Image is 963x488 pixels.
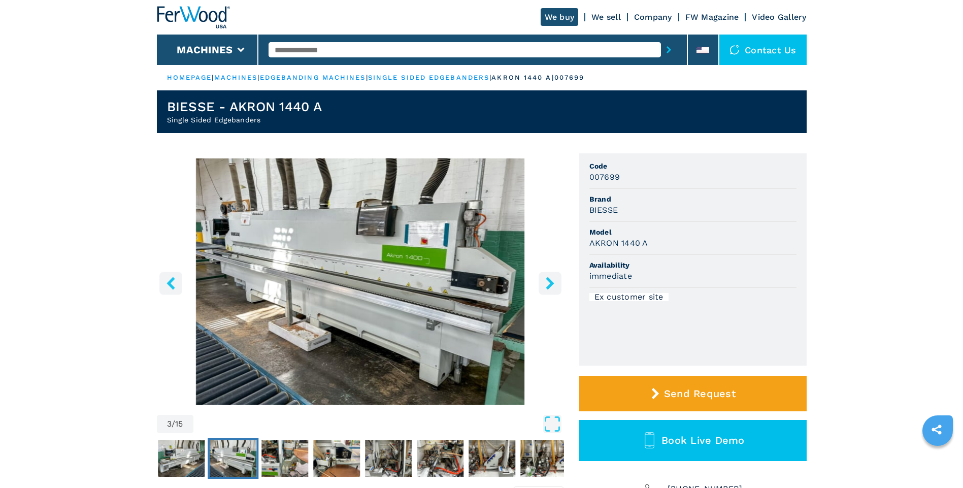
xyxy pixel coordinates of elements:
[104,438,511,479] nav: Thumbnail Navigation
[664,387,736,400] span: Send Request
[589,161,796,171] span: Code
[589,204,618,216] h3: BIESSE
[685,12,739,22] a: FW Magazine
[208,438,258,479] button: Go to Slide 3
[467,438,517,479] button: Go to Slide 8
[589,194,796,204] span: Brand
[579,376,807,411] button: Send Request
[363,438,414,479] button: Go to Slide 6
[167,74,212,81] a: HOMEPAGE
[634,12,672,22] a: Company
[366,74,368,81] span: |
[157,158,564,405] img: Single Sided Edgebanders BIESSE AKRON 1440 A
[541,8,579,26] a: We buy
[157,158,564,405] div: Go to Slide 3
[661,38,677,61] button: submit-button
[167,420,172,428] span: 3
[196,415,561,433] button: Open Fullscreen
[260,74,366,81] a: edgebanding machines
[365,440,412,477] img: da8b6762e1f115821b96c6bb80f0ad54
[172,420,175,428] span: /
[589,293,669,301] div: Ex customer site
[167,99,322,115] h1: BIESSE - AKRON 1440 A
[518,438,569,479] button: Go to Slide 9
[177,44,233,56] button: Machines
[924,417,949,442] a: sharethis
[415,438,466,479] button: Go to Slide 7
[313,440,360,477] img: f929c85a1a2982dcf2b0e8bcd95d04df
[175,420,183,428] span: 15
[214,74,258,81] a: machines
[579,420,807,461] button: Book Live Demo
[159,272,182,295] button: left-button
[368,74,489,81] a: single sided edgebanders
[167,115,322,125] h2: Single Sided Edgebanders
[729,45,740,55] img: Contact us
[661,434,745,446] span: Book Live Demo
[417,440,463,477] img: 1d25a8c72f62196919685815f09971d1
[539,272,561,295] button: right-button
[261,440,308,477] img: f06feb7d3e370e30f052bd6cc939efd0
[158,440,205,477] img: 2379f573448bd6db28ee0ebc06b51d39
[489,74,491,81] span: |
[210,440,256,477] img: efa867035a728612b483fe8895c09922
[212,74,214,81] span: |
[920,442,955,480] iframe: Chat
[752,12,806,22] a: Video Gallery
[589,260,796,270] span: Availability
[156,438,207,479] button: Go to Slide 2
[589,227,796,237] span: Model
[591,12,621,22] a: We sell
[719,35,807,65] div: Contact us
[259,438,310,479] button: Go to Slide 4
[257,74,259,81] span: |
[589,270,632,282] h3: immediate
[469,440,515,477] img: 775896493162c4c3c01fed1dcef45a04
[554,73,585,82] p: 007699
[157,6,230,28] img: Ferwood
[311,438,362,479] button: Go to Slide 5
[589,171,620,183] h3: 007699
[520,440,567,477] img: 810c25845db49e2935a7f2a8f404d2e2
[491,73,554,82] p: akron 1440 a |
[589,237,648,249] h3: AKRON 1440 A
